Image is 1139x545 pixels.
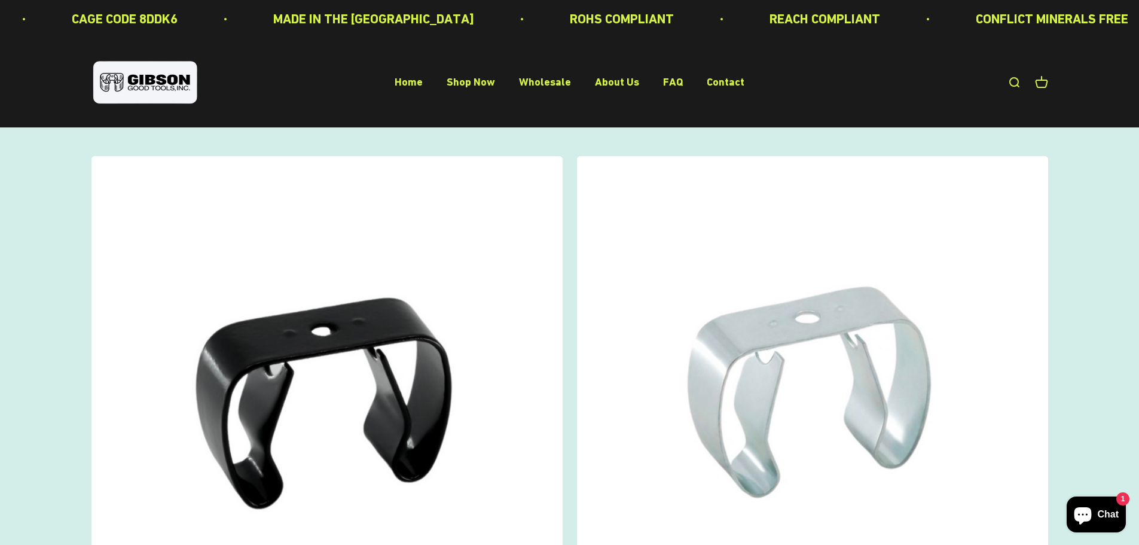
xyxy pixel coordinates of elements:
a: Contact [707,76,744,89]
a: Wholesale [519,76,571,89]
a: Home [395,76,423,89]
p: ROHS COMPLIANT [385,8,489,29]
p: MADE IN THE [GEOGRAPHIC_DATA] [88,8,289,29]
p: REACH COMPLIANT [585,8,695,29]
inbox-online-store-chat: Shopify online store chat [1063,497,1129,535]
a: Shop Now [447,76,495,89]
a: About Us [595,76,639,89]
a: FAQ [663,76,683,89]
p: CONFLICT MINERALS FREE [791,8,943,29]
